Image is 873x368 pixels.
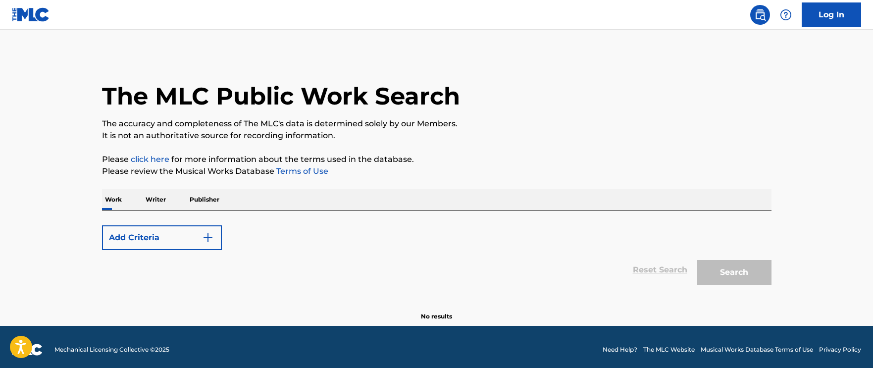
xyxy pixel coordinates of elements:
[274,166,328,176] a: Terms of Use
[754,9,766,21] img: search
[54,345,169,354] span: Mechanical Licensing Collective © 2025
[823,320,873,368] iframe: Chat Widget
[102,154,771,165] p: Please for more information about the terms used in the database.
[102,225,222,250] button: Add Criteria
[202,232,214,244] img: 9d2ae6d4665cec9f34b9.svg
[750,5,770,25] a: Public Search
[802,2,861,27] a: Log In
[131,155,169,164] a: click here
[421,300,452,321] p: No results
[102,81,460,111] h1: The MLC Public Work Search
[102,220,771,290] form: Search Form
[102,165,771,177] p: Please review the Musical Works Database
[102,130,771,142] p: It is not an authoritative source for recording information.
[102,118,771,130] p: The accuracy and completeness of The MLC's data is determined solely by our Members.
[701,345,813,354] a: Musical Works Database Terms of Use
[187,189,222,210] p: Publisher
[603,345,637,354] a: Need Help?
[776,5,796,25] div: Help
[143,189,169,210] p: Writer
[102,189,125,210] p: Work
[643,345,695,354] a: The MLC Website
[819,345,861,354] a: Privacy Policy
[780,9,792,21] img: help
[12,7,50,22] img: MLC Logo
